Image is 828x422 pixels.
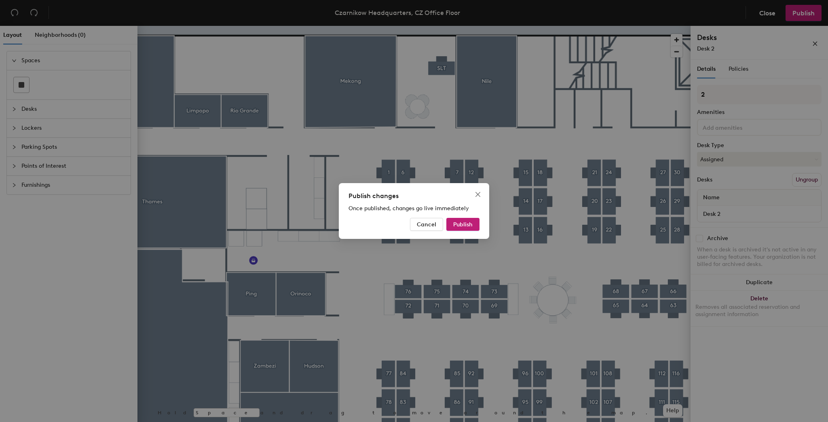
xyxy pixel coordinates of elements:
button: Publish [446,218,479,231]
div: Publish changes [349,191,479,201]
span: Cancel [417,221,436,228]
button: Cancel [410,218,443,231]
span: close [475,191,481,198]
span: Publish [453,221,473,228]
button: Close [471,188,484,201]
span: Once published, changes go live immediately [349,205,469,212]
span: Close [471,191,484,198]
